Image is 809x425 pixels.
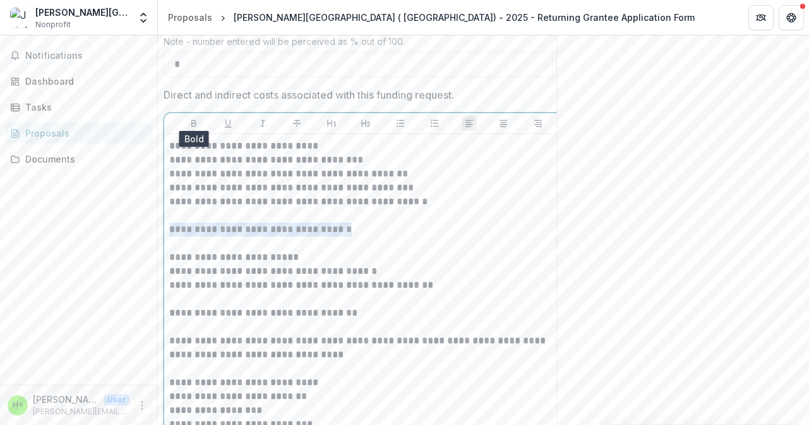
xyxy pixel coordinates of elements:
[35,6,129,19] div: [PERSON_NAME][GEOGRAPHIC_DATA] ( [GEOGRAPHIC_DATA])
[168,11,212,24] div: Proposals
[220,116,236,131] button: Underline
[324,116,339,131] button: Heading 1
[163,8,700,27] nav: breadcrumb
[748,5,774,30] button: Partners
[462,116,477,131] button: Align Left
[779,5,804,30] button: Get Help
[234,11,695,24] div: [PERSON_NAME][GEOGRAPHIC_DATA] ( [GEOGRAPHIC_DATA]) - 2025 - Returning Grantee Application Form
[186,116,201,131] button: Bold
[358,116,373,131] button: Heading 2
[5,97,152,118] a: Tasks
[25,75,142,88] div: Dashboard
[164,36,568,52] div: Note - number entered will be perceived as % out of 100.
[25,101,142,114] div: Tasks
[5,149,152,169] a: Documents
[289,116,304,131] button: Strike
[33,406,129,417] p: [PERSON_NAME][EMAIL_ADDRESS][DOMAIN_NAME]
[10,8,30,28] img: Jojo's Sanctuary ( Northern Thailand)
[5,123,152,144] a: Proposals
[496,116,511,131] button: Align Center
[135,398,150,413] button: More
[530,116,546,131] button: Align Right
[25,51,147,61] span: Notifications
[25,126,142,140] div: Proposals
[33,393,99,406] p: [PERSON_NAME] <[PERSON_NAME][EMAIL_ADDRESS][DOMAIN_NAME]>
[393,116,408,131] button: Bullet List
[427,116,442,131] button: Ordered List
[135,5,152,30] button: Open entity switcher
[164,87,454,102] p: Direct and indirect costs associated with this funding request.
[255,116,270,131] button: Italicize
[5,46,152,66] button: Notifications
[25,152,142,166] div: Documents
[13,401,23,409] div: heather askew <heather@jojosthailand.org>
[104,394,129,405] p: User
[163,8,217,27] a: Proposals
[5,71,152,92] a: Dashboard
[35,19,71,30] span: Nonprofit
